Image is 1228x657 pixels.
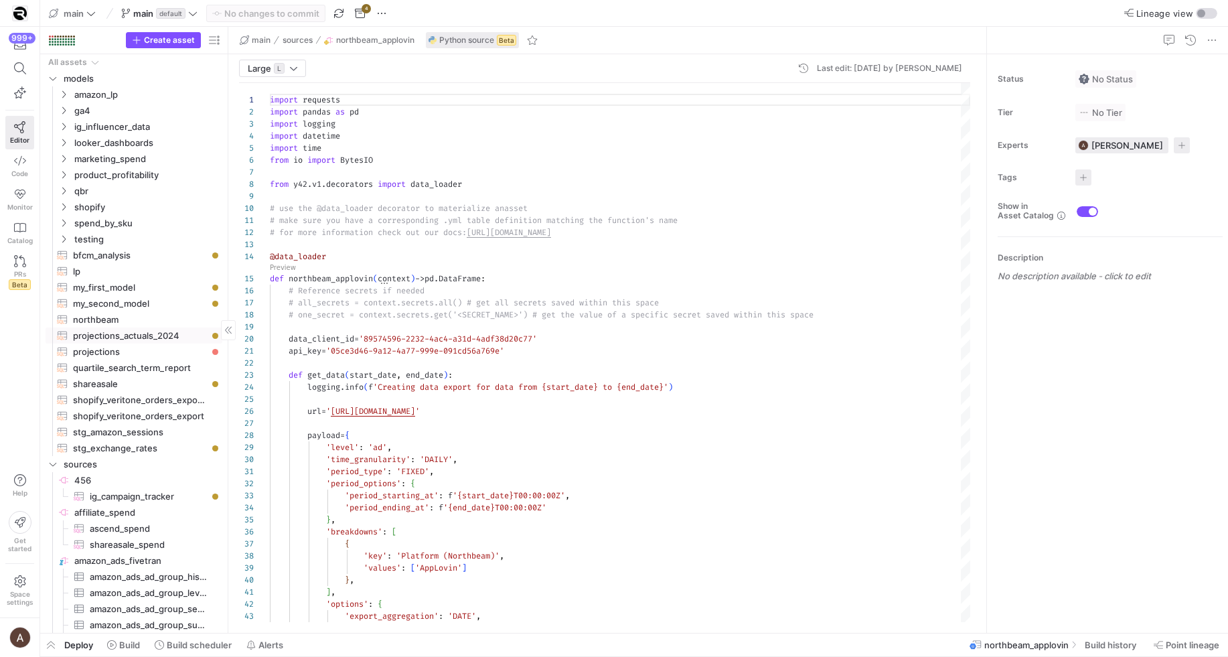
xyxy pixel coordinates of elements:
a: Catalog [5,216,34,250]
div: 6 [239,154,254,166]
span: , [331,514,335,525]
span: import [307,155,335,165]
span: Tags [998,173,1065,182]
button: Build [101,634,146,656]
span: main [64,8,84,19]
div: Press SPACE to select this row. [46,70,222,86]
span: : [359,442,364,453]
span: northbeam_applovin [336,35,414,45]
span: = [321,346,326,356]
div: Press SPACE to select this row. [46,440,222,456]
img: https://lh3.googleusercontent.com/a/AEdFTp4_8LqxRyxVUtC19lo4LS2NU-n5oC7apraV2tR5=s96-c [9,627,31,648]
div: Press SPACE to select this row. [46,424,222,440]
a: Code [5,149,34,183]
span: v1 [312,179,321,190]
button: Create asset [126,32,201,48]
span: pandas [303,106,331,117]
div: 8 [239,178,254,190]
span: data_client_id [289,334,354,344]
span: crets saved within this space [523,297,659,308]
span: [PERSON_NAME] [1091,140,1163,151]
span: stg_amazon_sessions​​​​​​​​​​ [73,425,207,440]
div: Press SPACE to select this row. [46,279,222,295]
span: amazon_ads_ad_group_level_report​​​​​​​​​ [90,585,207,601]
span: ) [668,382,673,392]
span: datetime [303,131,340,141]
a: amazon_ads_fivetran​​​​​​​​ [46,553,222,569]
span: end_date [406,370,443,380]
span: 'level' [326,442,359,453]
div: Press SPACE to select this row. [46,520,222,536]
span: 456​​​​​​​​ [74,473,220,488]
span: 'period_options' [326,478,401,489]
span: : [429,502,434,513]
span: # use the @data_loader decorator to materialize an [270,203,504,214]
span: default [156,8,185,19]
span: , [453,454,457,465]
span: time [303,143,321,153]
span: Point lineage [1166,640,1219,650]
span: amazon_ads_fivetran​​​​​​​​ [74,553,220,569]
span: Catalog [7,236,33,244]
span: : [401,478,406,489]
div: 12 [239,226,254,238]
a: projections​​​​​​​​​​ [46,344,222,360]
div: 32 [239,478,254,490]
button: main [46,5,99,22]
span: ig_influencer_data [74,119,220,135]
span: ascend_spend​​​​​​​​​ [90,521,207,536]
span: 'FIXED' [396,466,429,477]
span: main [252,35,271,45]
button: Point lineage [1148,634,1225,656]
span: No Status [1079,74,1133,84]
span: def [270,273,284,284]
div: 19 [239,321,254,333]
span: No Tier [1079,107,1122,118]
span: looker_dashboards [74,135,220,151]
span: # Reference secrets if needed [289,285,425,296]
span: = [321,406,326,417]
a: shopify_veritone_orders_export_full​​​​​​​​​​ [46,392,222,408]
img: https://storage.googleapis.com/y42-prod-data-exchange/images/9vP1ZiGb3SDtS36M2oSqLE2NxN9MAbKgqIYc... [13,7,27,20]
span: requests [303,94,340,105]
div: Press SPACE to select this row. [46,54,222,70]
div: Press SPACE to select this row. [46,295,222,311]
button: No tierNo Tier [1075,104,1126,121]
span: import [270,143,298,153]
div: Press SPACE to select this row. [46,247,222,263]
span: from [270,179,289,190]
button: northbeam_applovin [321,32,418,48]
div: 23 [239,369,254,381]
div: 999+ [9,33,35,44]
a: amazon_ads_ad_group_level_report​​​​​​​​​ [46,585,222,601]
span: get_data [307,370,345,380]
div: 4 [239,130,254,142]
span: shareasale_spend​​​​​​​​​ [90,537,207,553]
span: Experts [998,141,1065,150]
a: stg_exchange_rates​​​​​​​​​​ [46,440,222,456]
a: projections_actuals_2024​​​​​​​​​​ [46,327,222,344]
span: Large [248,63,271,74]
div: 21 [239,345,254,357]
span: ) [410,273,415,284]
span: main [133,8,153,19]
p: Description [998,253,1223,263]
div: 11 [239,214,254,226]
a: https://storage.googleapis.com/y42-prod-data-exchange/images/9vP1ZiGb3SDtS36M2oSqLE2NxN9MAbKgqIYc... [5,2,34,25]
span: 'period_ending_at' [345,502,429,513]
span: amazon_lp [74,87,220,102]
div: 16 [239,285,254,297]
span: shopify [74,200,220,215]
span: sources [64,457,220,472]
span: sources [283,35,313,45]
span: ( [364,382,368,392]
span: . [340,382,345,392]
div: 10 [239,202,254,214]
a: shopify_veritone_orders_export​​​​​​​​​​ [46,408,222,424]
span: Beta [497,35,516,46]
span: @data_loader [270,251,326,262]
span: payload [307,430,340,441]
div: 24 [239,381,254,393]
a: Monitor [5,183,34,216]
span: # for more information check out our docs: [270,227,467,238]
